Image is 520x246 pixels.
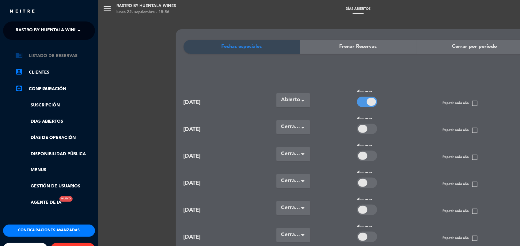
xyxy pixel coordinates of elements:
a: Días abiertos [15,118,95,125]
a: account_boxClientes [15,69,95,76]
a: Disponibilidad pública [15,151,95,158]
a: Gestión de usuarios [15,183,95,190]
span: Rastro by Huentala Wines [16,24,79,37]
div: Nuevo [59,196,73,202]
button: Configuraciones avanzadas [3,225,95,237]
a: Suscripción [15,102,95,109]
img: MEITRE [9,9,35,14]
i: account_box [15,68,23,75]
a: chrome_reader_modeListado de Reservas [15,52,95,60]
i: settings_applications [15,85,23,92]
a: Agente de IANuevo [15,199,61,206]
a: Configuración [15,85,95,93]
a: Menus [15,167,95,174]
a: Días de Operación [15,134,95,141]
i: chrome_reader_mode [15,52,23,59]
